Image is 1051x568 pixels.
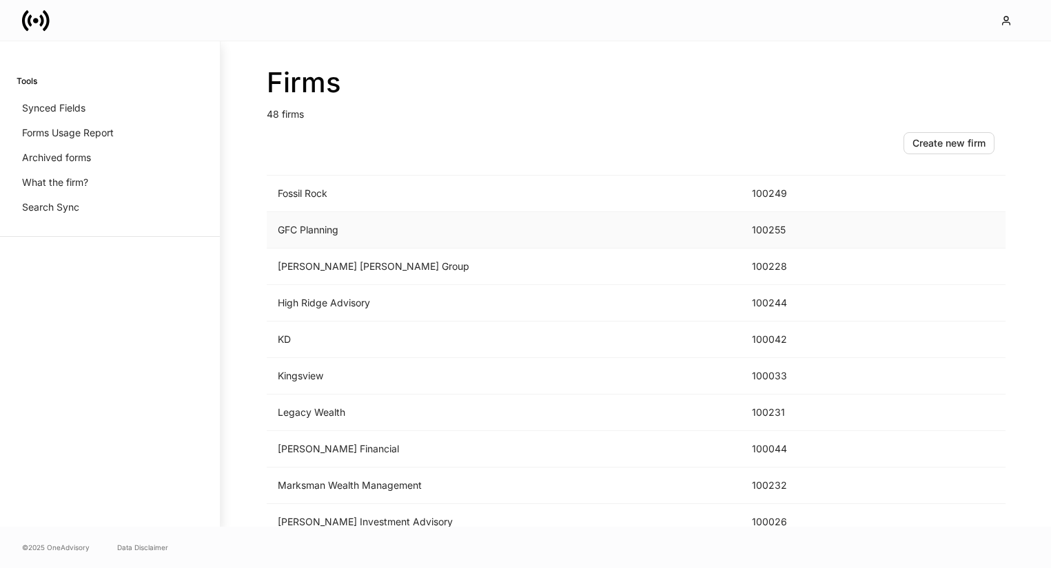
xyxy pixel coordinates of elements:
h6: Tools [17,74,37,87]
td: 100042 [741,322,846,358]
td: GFC Planning [267,212,741,249]
td: 100026 [741,504,846,540]
a: Data Disclaimer [117,542,168,553]
p: Archived forms [22,151,91,165]
td: Legacy Wealth [267,395,741,431]
h2: Firms [267,66,1006,99]
td: 100232 [741,467,846,504]
td: 100249 [741,176,846,212]
a: What the firm? [17,170,203,195]
td: 100244 [741,285,846,322]
td: 100033 [741,358,846,395]
td: [PERSON_NAME] Investment Advisory [267,504,741,540]
td: [PERSON_NAME] [PERSON_NAME] Group [267,249,741,285]
div: Create new firm [912,136,986,150]
a: Archived forms [17,145,203,170]
td: 100228 [741,249,846,285]
td: Kingsview [267,358,741,395]
td: 100231 [741,395,846,431]
a: Search Sync [17,195,203,220]
td: High Ridge Advisory [267,285,741,322]
td: Fossil Rock [267,176,741,212]
a: Synced Fields [17,96,203,120]
a: Forms Usage Report [17,120,203,145]
td: Marksman Wealth Management [267,467,741,504]
button: Create new firm [904,132,994,154]
td: KD [267,322,741,358]
p: 48 firms [267,99,1006,121]
td: 100255 [741,212,846,249]
p: Synced Fields [22,101,85,115]
span: © 2025 OneAdvisory [22,542,90,553]
p: Forms Usage Report [22,126,114,140]
p: What the firm? [22,176,88,189]
td: 100044 [741,431,846,467]
p: Search Sync [22,200,79,214]
td: [PERSON_NAME] Financial [267,431,741,467]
